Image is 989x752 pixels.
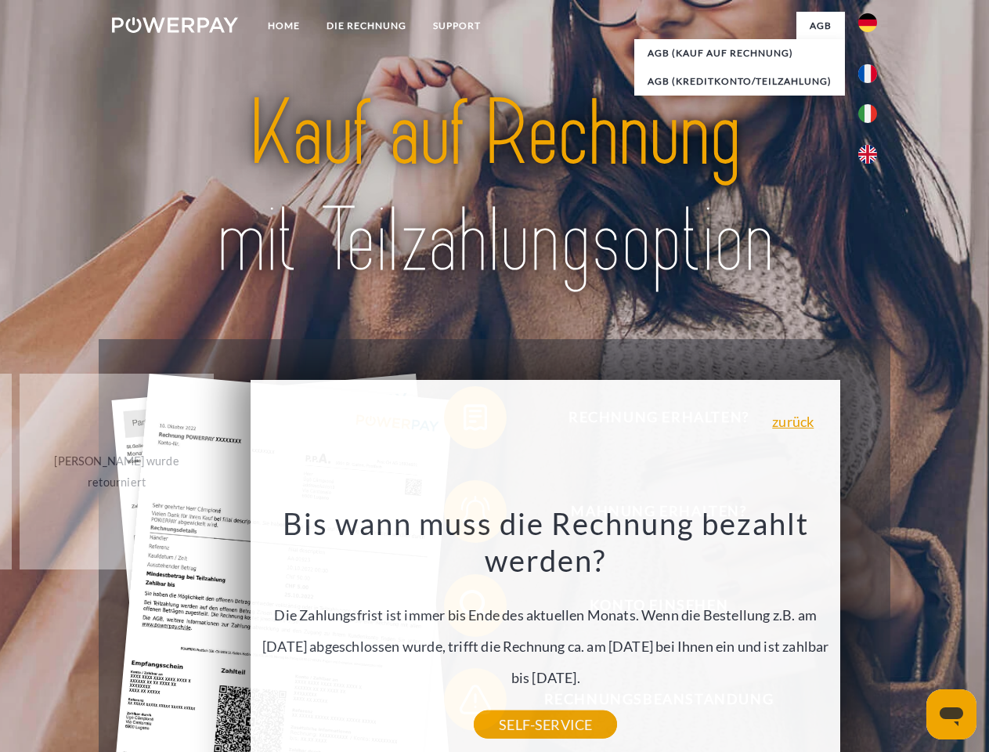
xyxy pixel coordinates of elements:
[112,17,238,33] img: logo-powerpay-white.svg
[926,689,976,739] iframe: Schaltfläche zum Öffnen des Messaging-Fensters
[772,414,814,428] a: zurück
[150,75,839,300] img: title-powerpay_de.svg
[858,13,877,32] img: de
[796,12,845,40] a: agb
[858,64,877,83] img: fr
[29,450,205,493] div: [PERSON_NAME] wurde retourniert
[260,504,832,580] h3: Bis wann muss die Rechnung bezahlt werden?
[858,145,877,164] img: en
[474,710,617,739] a: SELF-SERVICE
[634,39,845,67] a: AGB (Kauf auf Rechnung)
[313,12,420,40] a: DIE RECHNUNG
[254,12,313,40] a: Home
[858,104,877,123] img: it
[420,12,494,40] a: SUPPORT
[634,67,845,96] a: AGB (Kreditkonto/Teilzahlung)
[260,504,832,725] div: Die Zahlungsfrist ist immer bis Ende des aktuellen Monats. Wenn die Bestellung z.B. am [DATE] abg...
